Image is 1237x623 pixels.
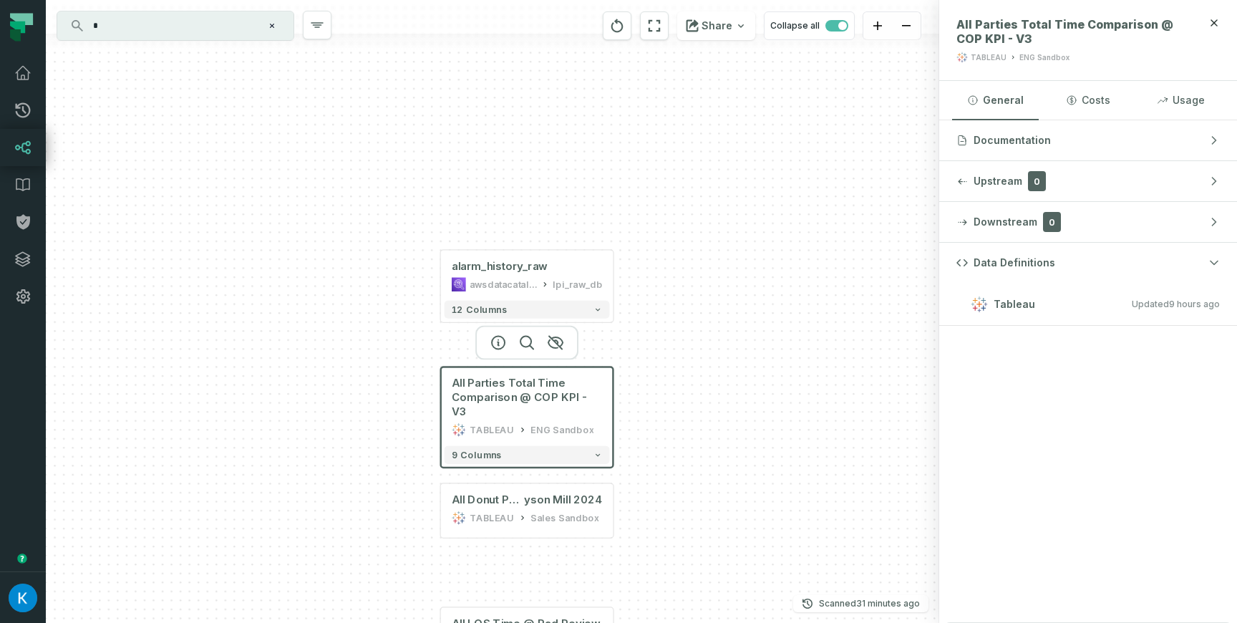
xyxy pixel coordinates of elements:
span: 9 columns [452,450,502,460]
button: Scanned[DATE] 10:03:08 AM [793,595,928,612]
span: All Parties Total Time Comparison @ COP KPI - V3 [956,17,1188,46]
div: awsdatacatalog [470,277,537,291]
span: 0 [1028,171,1046,191]
relative-time: Aug 27, 2025, 1:01 AM GMT+3 [1169,299,1220,309]
div: TABLEAU [470,422,515,437]
span: 0 [1043,212,1061,232]
div: ENG Sandbox [1019,52,1069,63]
span: Data Definitions [974,256,1055,270]
button: Collapse all [764,11,855,40]
span: All Donut Pad Time Summary @ Gra [452,493,525,507]
button: Share [677,11,755,40]
relative-time: Aug 27, 2025, 10:03 AM GMT+3 [856,598,920,609]
button: General [952,81,1039,120]
p: Scanned [819,597,920,611]
div: ENG Sandbox [530,422,593,437]
button: Data Definitions [939,243,1237,283]
button: zoom out [892,12,921,40]
span: Downstream [974,215,1037,229]
button: Downstream0 [939,202,1237,242]
span: Tableau [994,297,1035,311]
div: lpi_raw_db [553,277,602,291]
button: TableauUpdated[DATE] 1:01:47 AM [956,294,1220,314]
img: avatar of Kosta Shougaev [9,584,37,612]
span: Upstream [974,174,1022,188]
button: Costs [1044,81,1131,120]
span: All Parties Total Time Comparison @ COP KPI - V3 [452,376,603,419]
div: Tooltip anchor [16,552,29,565]
span: Updated [1132,299,1220,309]
button: Clear search query [265,19,279,33]
button: Upstream0 [939,161,1237,201]
div: alarm_history_raw [452,259,548,274]
span: 12 columns [452,304,508,315]
div: All Donut Pad Time Summary @ Grayson Mill 2024 [452,493,603,507]
span: yson Mill 2024 [524,493,602,507]
div: TABLEAU [971,52,1006,63]
button: Usage [1137,81,1224,120]
span: Documentation [974,133,1051,148]
div: Sales Sandbox [530,511,598,525]
button: Documentation [939,120,1237,160]
div: TABLEAU [470,511,515,525]
button: zoom in [863,12,892,40]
